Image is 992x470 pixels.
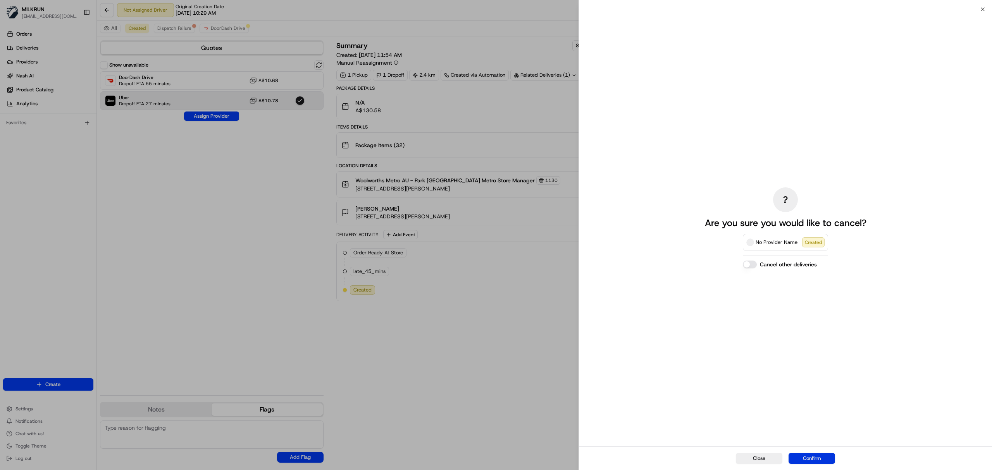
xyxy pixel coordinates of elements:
div: ? [773,187,798,212]
label: Cancel other deliveries [760,261,817,268]
p: Are you sure you would like to cancel? [705,217,866,229]
span: No Provider Name [756,238,797,246]
button: Close [736,453,782,464]
button: Confirm [789,453,835,464]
